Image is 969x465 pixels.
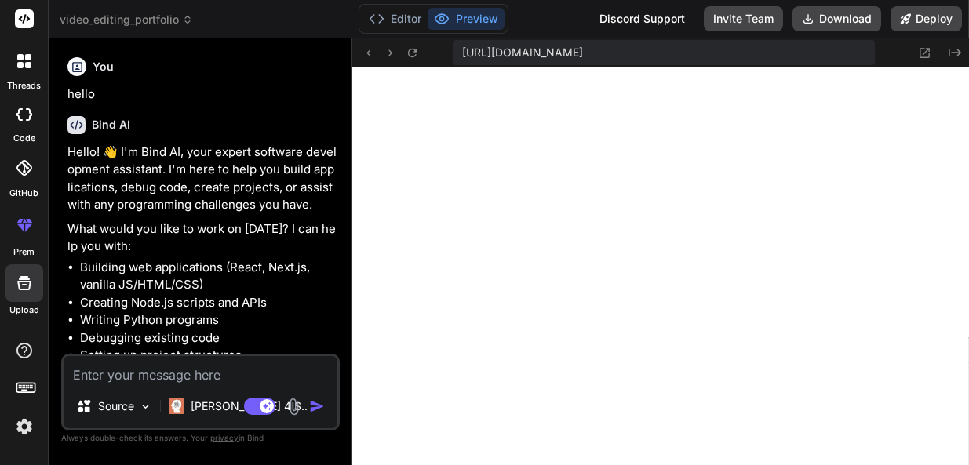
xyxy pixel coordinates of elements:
p: Always double-check its answers. Your in Bind [61,430,340,445]
p: Source [98,398,134,414]
button: Deploy [891,6,962,31]
button: Invite Team [704,6,783,31]
p: Hello! 👋 I'm Bind AI, your expert software development assistant. I'm here to help you build appl... [67,143,337,214]
button: Editor [362,8,428,30]
img: attachment [285,398,303,416]
label: GitHub [9,187,38,200]
img: icon [309,398,325,414]
button: Download [792,6,881,31]
li: Creating Node.js scripts and APIs [80,294,337,312]
label: threads [7,79,41,93]
label: Upload [9,303,39,317]
label: prem [13,245,35,259]
img: Claude 4 Sonnet [169,398,184,414]
h6: Bind AI [92,117,130,133]
h6: You [93,59,114,74]
p: [PERSON_NAME] 4 S.. [191,398,308,414]
span: privacy [210,433,239,442]
img: settings [11,413,38,440]
li: Setting up project structures [80,347,337,365]
p: What would you like to work on [DATE]? I can help you with: [67,220,337,256]
button: Preview [428,8,505,30]
label: code [13,132,35,145]
p: hello [67,85,337,104]
li: Debugging existing code [80,329,337,347]
span: video_editing_portfolio [60,12,193,27]
span: [URL][DOMAIN_NAME] [462,45,583,60]
iframe: Preview [352,67,969,465]
li: Building web applications (React, Next.js, vanilla JS/HTML/CSS) [80,259,337,294]
div: Discord Support [590,6,694,31]
img: Pick Models [139,400,152,413]
li: Writing Python programs [80,311,337,329]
